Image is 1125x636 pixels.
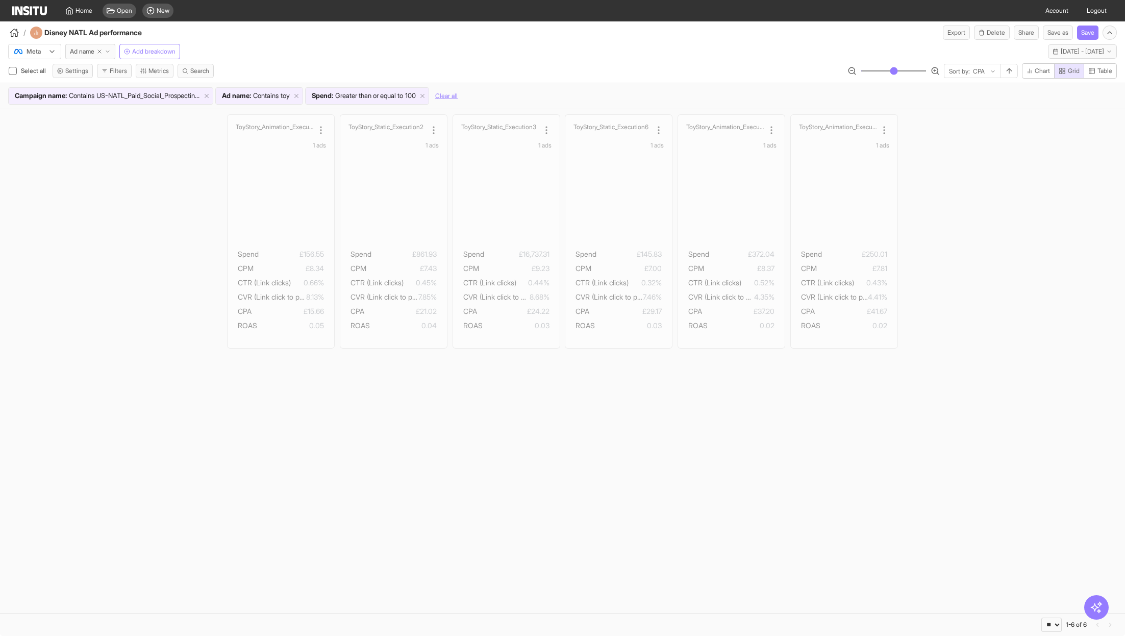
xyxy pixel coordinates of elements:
[238,264,254,273] span: CPM
[477,305,549,317] span: £24.22
[686,141,777,150] div: 1 ads
[484,248,549,260] span: £16,737.31
[351,278,404,287] span: CTR (Link clicks)
[65,44,115,59] button: Ad name
[53,64,93,78] button: Settings
[822,248,887,260] span: £250.01
[21,67,48,75] span: Select all
[238,250,259,258] span: Spend
[463,278,516,287] span: CTR (Link clicks)
[351,292,440,301] span: CVR (Link click to purchase)
[238,292,327,301] span: CVR (Link click to purchase)
[1066,621,1087,629] div: 1-6 of 6
[591,262,662,275] span: £7.00
[754,291,774,303] span: 4.35%
[461,141,552,150] div: 1 ads
[253,91,279,101] span: Contains
[364,305,437,317] span: £21.02
[178,64,214,78] button: Search
[1014,26,1039,40] button: Share
[238,307,252,315] span: CPA
[576,264,591,273] span: CPM
[404,277,437,289] span: 0.45%
[801,264,817,273] span: CPM
[854,277,887,289] span: 0.43%
[596,248,662,260] span: £145.83
[573,141,664,150] div: 1 ads
[70,47,94,56] span: Ad name
[371,248,437,260] span: £861.93
[576,307,589,315] span: CPA
[23,28,26,38] span: /
[688,250,709,258] span: Spend
[30,27,169,39] div: Disney NATL Ad performance
[595,320,662,332] span: 0.03
[281,91,290,101] span: toy
[216,88,303,104] div: Ad name:Containstoy
[254,262,324,275] span: £8.34
[69,91,94,101] span: Contains
[688,264,704,273] span: CPM
[1054,63,1084,79] button: Grid
[801,321,820,330] span: ROAS
[132,47,176,56] span: Add breakdown
[366,262,437,275] span: £7.43
[435,87,458,105] button: Clear all
[351,264,366,273] span: CPM
[799,141,889,150] div: 1 ads
[461,123,539,131] div: ToyStory_Static_Execution3
[15,91,67,101] span: Campaign name :
[119,44,180,59] button: Add breakdown
[65,67,88,75] span: Settings
[1043,26,1073,40] button: Save as
[741,277,774,289] span: 0.52%
[868,291,887,303] span: 4.41%
[117,7,132,15] span: Open
[252,305,324,317] span: £15.66
[97,64,132,78] button: Filters
[629,277,662,289] span: 0.32%
[351,307,364,315] span: CPA
[1097,67,1112,75] span: Table
[1061,47,1104,56] span: [DATE] - [DATE]
[348,141,439,150] div: 1 ads
[576,278,629,287] span: CTR (Link clicks)
[688,278,741,287] span: CTR (Link clicks)
[306,88,429,104] div: Spend:Greater than or equal to100
[483,320,549,332] span: 0.03
[479,262,549,275] span: £9.23
[1077,26,1098,40] button: Save
[259,248,324,260] span: £156.55
[817,262,887,275] span: £7.81
[688,321,708,330] span: ROAS
[702,305,774,317] span: £37.20
[801,292,890,301] span: CVR (Link click to purchase)
[335,91,403,101] span: Greater than or equal to
[463,250,484,258] span: Spend
[463,292,553,301] span: CVR (Link click to purchase)
[96,91,200,101] span: US-NATL_Paid_Social_Prospecting_Interests_Sales_Disney_Properties_July25
[351,250,371,258] span: Spend
[949,67,970,76] span: Sort by:
[44,28,169,38] h4: Disney NATL Ad performance
[236,123,314,131] h2: ToyStory_Animation_Execution6
[573,123,652,131] div: ToyStory_Static_Execution6
[463,321,483,330] span: ROAS
[576,321,595,330] span: ROAS
[461,123,536,131] h2: ToyStory_Static_Execution3
[530,291,549,303] span: 8.68%
[236,141,326,150] div: 1 ads
[686,123,764,131] h2: ToyStory_Animation_Execution2
[222,91,251,101] span: Ad name :
[370,320,437,332] span: 0.04
[190,67,209,75] span: Search
[801,278,854,287] span: CTR (Link clicks)
[351,321,370,330] span: ROAS
[576,292,665,301] span: CVR (Link click to purchase)
[709,248,774,260] span: £372.04
[799,123,877,131] h2: ToyStory_Animation_Execution3
[815,305,887,317] span: £41.67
